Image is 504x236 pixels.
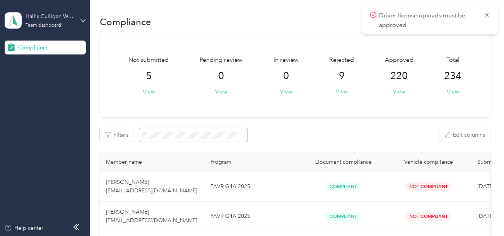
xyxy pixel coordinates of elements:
[405,212,452,221] span: Not Compliant
[326,212,361,221] span: Compliant
[329,56,354,65] span: Rejected
[100,153,204,172] th: Member name
[405,182,452,191] span: Not Compliant
[307,159,380,165] div: Document compliance
[129,56,169,65] span: Not submitted
[379,11,478,30] p: Driver license uploads must be approved
[106,179,197,194] span: [PERSON_NAME] [EMAIL_ADDRESS][DOMAIN_NAME]
[100,18,151,26] h1: Compliance
[280,88,292,96] button: View
[204,202,301,231] td: FAVR G4A 2025
[444,70,462,82] span: 234
[26,23,61,28] div: Team dashboard
[26,12,74,20] div: Hall's Culligan Water
[392,159,465,165] div: Vehicle compliance
[283,70,289,82] span: 0
[439,128,491,142] button: Edit columns
[393,88,405,96] button: View
[446,56,460,65] span: Total
[18,44,49,52] span: Compliance
[4,224,44,232] button: Help center
[447,88,459,96] button: View
[391,70,408,82] span: 220
[326,182,361,191] span: Compliant
[385,56,413,65] span: Approved
[461,193,504,236] iframe: Everlance-gr Chat Button Frame
[339,70,345,82] span: 9
[100,128,134,142] button: Filters
[336,88,348,96] button: View
[106,209,197,224] span: [PERSON_NAME] [EMAIL_ADDRESS][DOMAIN_NAME]
[204,153,301,172] th: Program
[218,70,224,82] span: 0
[215,88,227,96] button: View
[200,56,243,65] span: Pending review
[146,70,152,82] span: 5
[204,172,301,202] td: FAVR G4A 2025
[273,56,299,65] span: In review
[143,88,155,96] button: View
